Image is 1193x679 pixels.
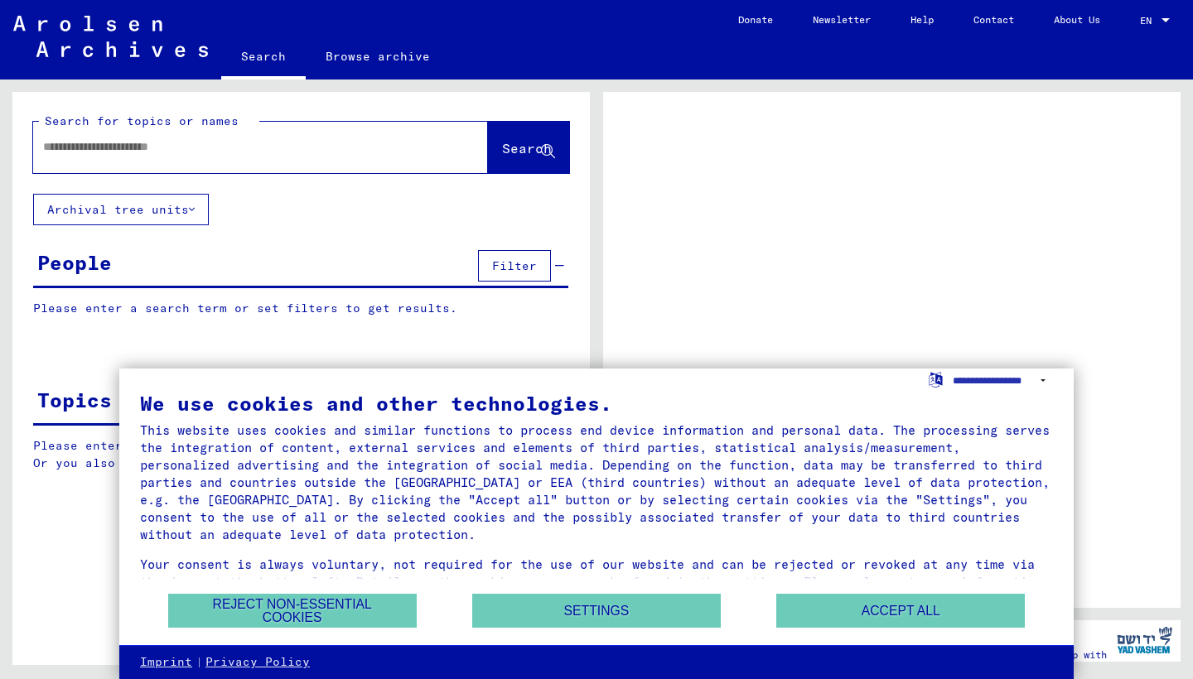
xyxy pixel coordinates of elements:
[45,113,239,128] mat-label: Search for topics or names
[37,385,112,415] div: Topics
[776,594,1025,628] button: Accept all
[478,250,551,282] button: Filter
[488,122,569,173] button: Search
[13,16,208,57] img: Arolsen_neg.svg
[1113,619,1176,661] img: yv_logo.png
[306,36,450,76] a: Browse archive
[33,300,568,317] p: Please enter a search term or set filters to get results.
[140,556,1053,608] div: Your consent is always voluntary, not required for the use of our website and can be rejected or ...
[221,36,306,79] a: Search
[37,248,112,277] div: People
[33,194,209,225] button: Archival tree units
[140,421,1053,543] div: This website uses cookies and similar functions to process end device information and personal da...
[502,140,552,157] span: Search
[472,594,721,628] button: Settings
[1140,15,1158,26] span: EN
[168,594,417,628] button: Reject non-essential cookies
[140,393,1053,413] div: We use cookies and other technologies.
[205,654,310,671] a: Privacy Policy
[140,654,192,671] a: Imprint
[492,258,537,273] span: Filter
[33,437,569,472] p: Please enter a search term or set filters to get results. Or you also can browse the manually.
